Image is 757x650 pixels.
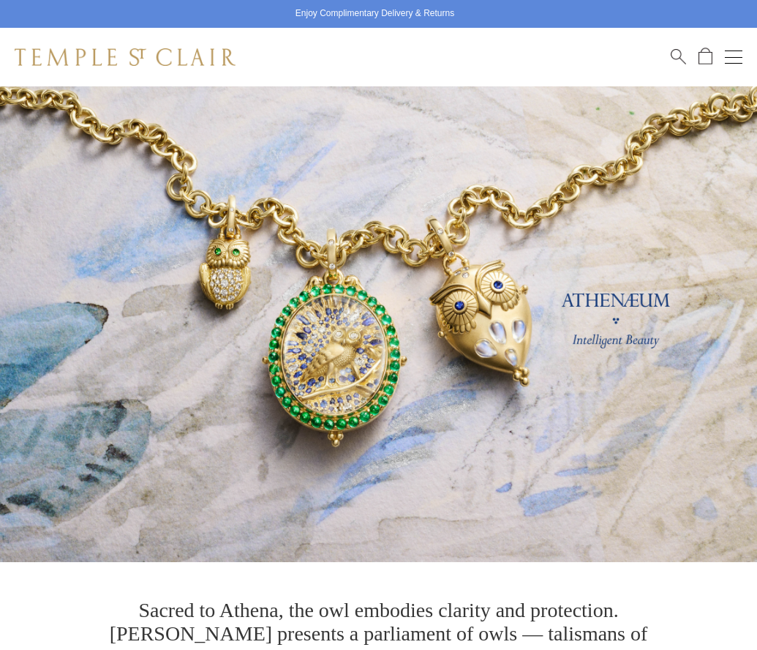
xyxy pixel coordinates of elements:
a: Search [671,48,686,66]
button: Open navigation [725,48,742,66]
img: Temple St. Clair [15,48,236,66]
p: Enjoy Complimentary Delivery & Returns [295,7,454,21]
a: Open Shopping Bag [698,48,712,66]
